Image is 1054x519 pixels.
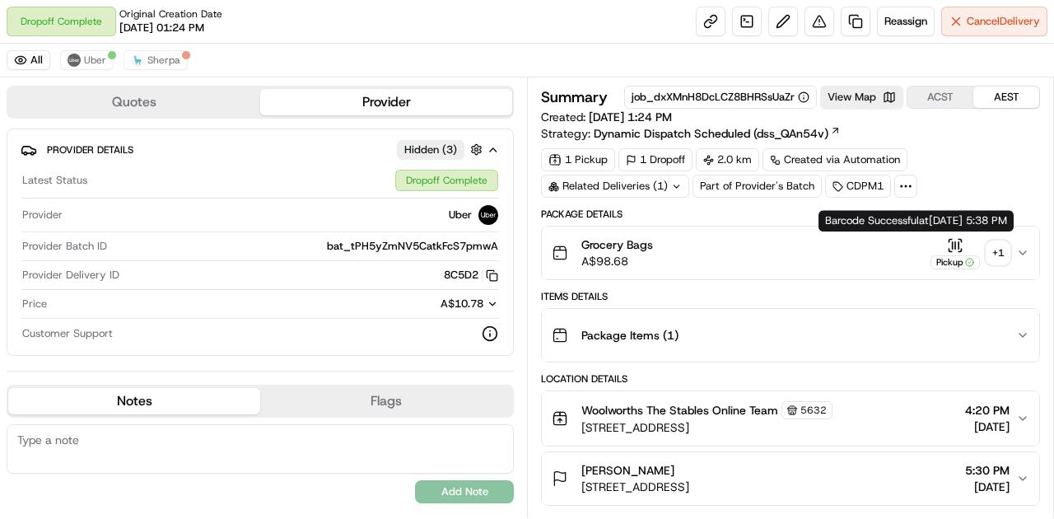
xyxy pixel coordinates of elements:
[986,241,1010,264] div: + 1
[22,173,87,188] span: Latest Status
[8,89,260,115] button: Quotes
[973,86,1039,108] button: AEST
[60,50,114,70] button: Uber
[965,479,1010,495] span: [DATE]
[542,452,1039,505] button: [PERSON_NAME][STREET_ADDRESS]5:30 PM[DATE]
[941,7,1047,36] button: CancelDelivery
[444,268,498,283] button: 8C5D2
[594,125,841,142] a: Dynamic Dispatch Scheduled (dss_QAn54v)
[967,14,1040,29] span: Cancel Delivery
[618,148,693,171] div: 1 Dropoff
[930,255,980,269] div: Pickup
[147,54,180,67] span: Sherpa
[22,326,113,341] span: Customer Support
[581,402,778,418] span: Woolworths The Stables Online Team
[763,148,907,171] a: Created via Automation
[930,237,1010,269] button: Pickup+1
[800,404,827,417] span: 5632
[124,50,188,70] button: Sherpa
[449,208,472,222] span: Uber
[589,110,672,124] span: [DATE] 1:24 PM
[68,54,81,67] img: uber-new-logo.jpeg
[696,148,759,171] div: 2.0 km
[542,309,1039,362] button: Package Items (1)
[8,388,260,414] button: Notes
[260,89,512,115] button: Provider
[22,239,107,254] span: Provider Batch ID
[581,462,674,479] span: [PERSON_NAME]
[581,236,653,253] span: Grocery Bags
[820,86,903,109] button: View Map
[632,90,809,105] button: job_dxXMnH8DcLCZ8BHRSsUaZr
[84,54,106,67] span: Uber
[594,125,828,142] span: Dynamic Dispatch Scheduled (dss_QAn54v)
[930,237,980,269] button: Pickup
[47,143,133,157] span: Provider Details
[541,109,672,125] span: Created:
[22,297,47,311] span: Price
[541,148,615,171] div: 1 Pickup
[877,7,935,36] button: Reassign
[541,175,689,198] div: Related Deliveries (1)
[541,372,1040,386] div: Location Details
[119,21,204,35] span: [DATE] 01:24 PM
[22,268,119,283] span: Provider Delivery ID
[541,125,841,142] div: Strategy:
[581,253,653,269] span: A$98.68
[397,139,487,160] button: Hidden (3)
[581,479,689,495] span: [STREET_ADDRESS]
[327,239,498,254] span: bat_tPH5yZmNV5CatkFcS7pmwA
[21,136,500,163] button: Provider DetailsHidden (3)
[542,227,1039,279] button: Grocery BagsA$98.68Pickup+1
[581,419,832,436] span: [STREET_ADDRESS]
[119,7,222,21] span: Original Creation Date
[541,208,1040,221] div: Package Details
[825,175,891,198] div: CDPM1
[884,14,927,29] span: Reassign
[353,297,498,311] button: A$10.78
[581,327,679,344] span: Package Items ( 1 )
[7,50,50,70] button: All
[818,210,1014,231] div: Barcode Successful
[965,402,1010,418] span: 4:20 PM
[965,418,1010,435] span: [DATE]
[965,462,1010,479] span: 5:30 PM
[541,290,1040,303] div: Items Details
[478,205,498,225] img: uber-new-logo.jpeg
[441,297,483,311] span: A$10.78
[542,391,1039,446] button: Woolworths The Stables Online Team5632[STREET_ADDRESS]4:20 PM[DATE]
[260,388,512,414] button: Flags
[541,90,608,105] h3: Summary
[404,143,457,157] span: Hidden ( 3 )
[131,54,144,67] img: sherpa_logo.png
[919,213,1007,227] span: at [DATE] 5:38 PM
[907,86,973,108] button: ACST
[22,208,63,222] span: Provider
